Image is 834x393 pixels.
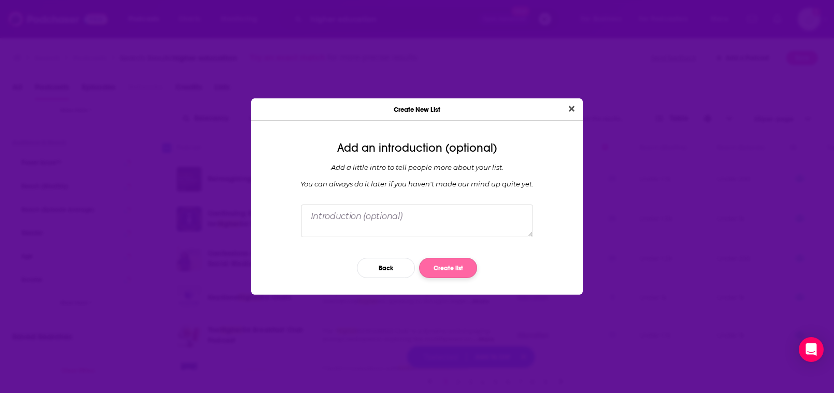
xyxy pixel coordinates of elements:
[260,141,574,155] div: Add an introduction (optional)
[799,337,824,362] div: Open Intercom Messenger
[251,98,583,121] div: Create New List
[419,258,477,278] button: Create list
[260,163,574,188] div: Add a little intro to tell people more about your list. You can always do it later if you haven '...
[357,258,415,278] button: Back
[565,103,579,115] button: Close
